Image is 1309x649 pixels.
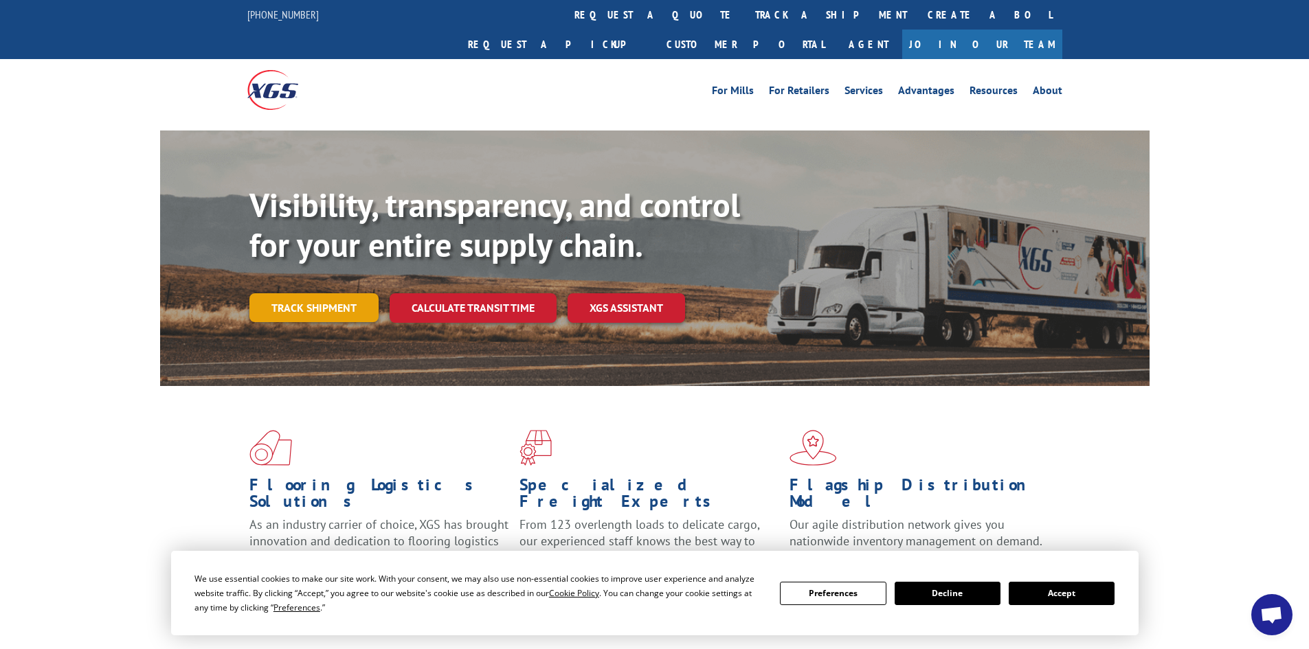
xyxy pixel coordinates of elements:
img: xgs-icon-flagship-distribution-model-red [790,430,837,466]
a: For Retailers [769,85,829,100]
a: Track shipment [249,293,379,322]
div: We use essential cookies to make our site work. With your consent, we may also use non-essential ... [194,571,763,615]
a: Resources [970,85,1018,100]
button: Accept [1009,582,1115,605]
div: Cookie Consent Prompt [171,551,1139,635]
span: Our agile distribution network gives you nationwide inventory management on demand. [790,516,1042,549]
a: Request a pickup [458,30,656,59]
a: Services [844,85,883,100]
h1: Flagship Distribution Model [790,477,1049,516]
span: Preferences [273,602,320,613]
h1: Flooring Logistics Solutions [249,477,509,516]
a: Advantages [898,85,954,100]
a: XGS ASSISTANT [568,293,685,323]
b: Visibility, transparency, and control for your entire supply chain. [249,183,740,266]
a: About [1033,85,1062,100]
a: Calculate transit time [390,293,557,323]
button: Preferences [780,582,886,605]
a: For Mills [712,85,754,100]
a: [PHONE_NUMBER] [247,8,319,21]
span: As an industry carrier of choice, XGS has brought innovation and dedication to flooring logistics... [249,516,508,565]
img: xgs-icon-total-supply-chain-intelligence-red [249,430,292,466]
h1: Specialized Freight Experts [519,477,779,516]
a: Agent [835,30,902,59]
a: Customer Portal [656,30,835,59]
span: Cookie Policy [549,587,599,599]
a: Open chat [1251,594,1293,635]
button: Decline [895,582,1000,605]
a: Join Our Team [902,30,1062,59]
p: From 123 overlength loads to delicate cargo, our experienced staff knows the best way to move you... [519,516,779,578]
img: xgs-icon-focused-on-flooring-red [519,430,552,466]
